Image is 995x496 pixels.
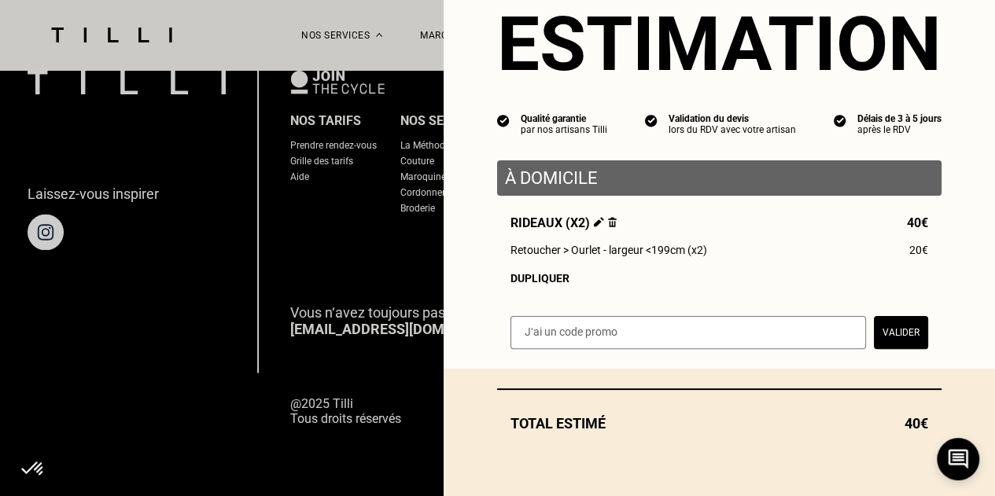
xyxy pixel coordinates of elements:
div: Dupliquer [510,272,928,285]
div: lors du RDV avec votre artisan [669,124,796,135]
img: icon list info [645,113,658,127]
div: par nos artisans Tilli [521,124,607,135]
span: Retoucher > Ourlet - largeur <199cm (x2) [510,244,707,256]
div: Validation du devis [669,113,796,124]
div: Total estimé [497,415,942,432]
span: 40€ [905,415,928,432]
span: 40€ [907,215,928,230]
p: À domicile [505,168,934,188]
img: icon list info [497,113,510,127]
img: icon list info [834,113,846,127]
img: Supprimer [608,217,617,227]
button: Valider [874,316,928,349]
input: J‘ai un code promo [510,316,866,349]
div: Qualité garantie [521,113,607,124]
div: après le RDV [857,124,942,135]
span: Rideaux (x2) [510,215,617,230]
img: Éditer [594,217,604,227]
span: 20€ [909,244,928,256]
div: Délais de 3 à 5 jours [857,113,942,124]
